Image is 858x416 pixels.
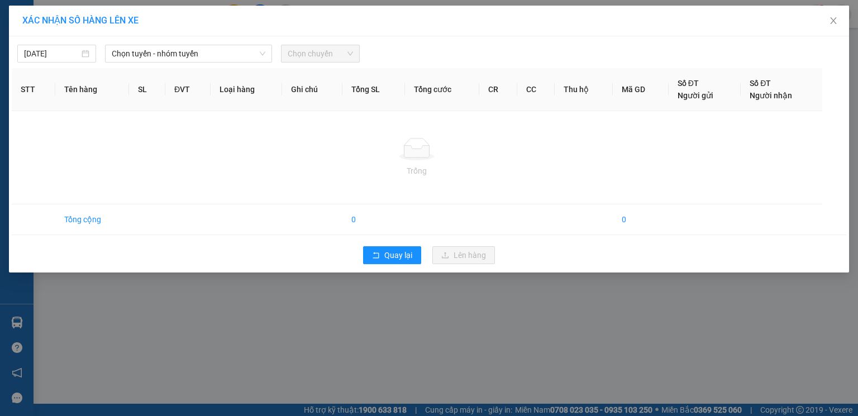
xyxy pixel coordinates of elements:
[6,6,162,47] li: [PERSON_NAME] - 0931936768
[555,68,613,111] th: Thu hộ
[282,68,342,111] th: Ghi chú
[259,50,266,57] span: down
[342,204,405,235] td: 0
[24,47,79,60] input: 13/09/2025
[363,246,421,264] button: rollbackQuay lại
[678,91,713,100] span: Người gửi
[829,16,838,25] span: close
[750,91,792,100] span: Người nhận
[678,79,699,88] span: Số ĐT
[288,45,353,62] span: Chọn chuyến
[129,68,165,111] th: SL
[112,45,265,62] span: Chọn tuyến - nhóm tuyến
[6,60,77,85] li: VP TP. [PERSON_NAME]
[517,68,555,111] th: CC
[165,68,211,111] th: ĐVT
[372,251,380,260] span: rollback
[342,68,405,111] th: Tổng SL
[432,246,495,264] button: uploadLên hàng
[6,6,45,45] img: logo.jpg
[22,15,139,26] span: XÁC NHẬN SỐ HÀNG LÊN XE
[55,68,129,111] th: Tên hàng
[613,68,669,111] th: Mã GD
[211,68,282,111] th: Loại hàng
[21,165,813,177] div: Trống
[77,75,85,83] span: environment
[384,249,412,261] span: Quay lại
[613,204,669,235] td: 0
[405,68,479,111] th: Tổng cước
[750,79,771,88] span: Số ĐT
[77,74,137,108] b: 107/1 , Đường 2/9 P1, TP Vĩnh Long
[77,60,149,73] li: VP Vĩnh Long
[12,68,55,111] th: STT
[818,6,849,37] button: Close
[55,204,129,235] td: Tổng cộng
[479,68,517,111] th: CR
